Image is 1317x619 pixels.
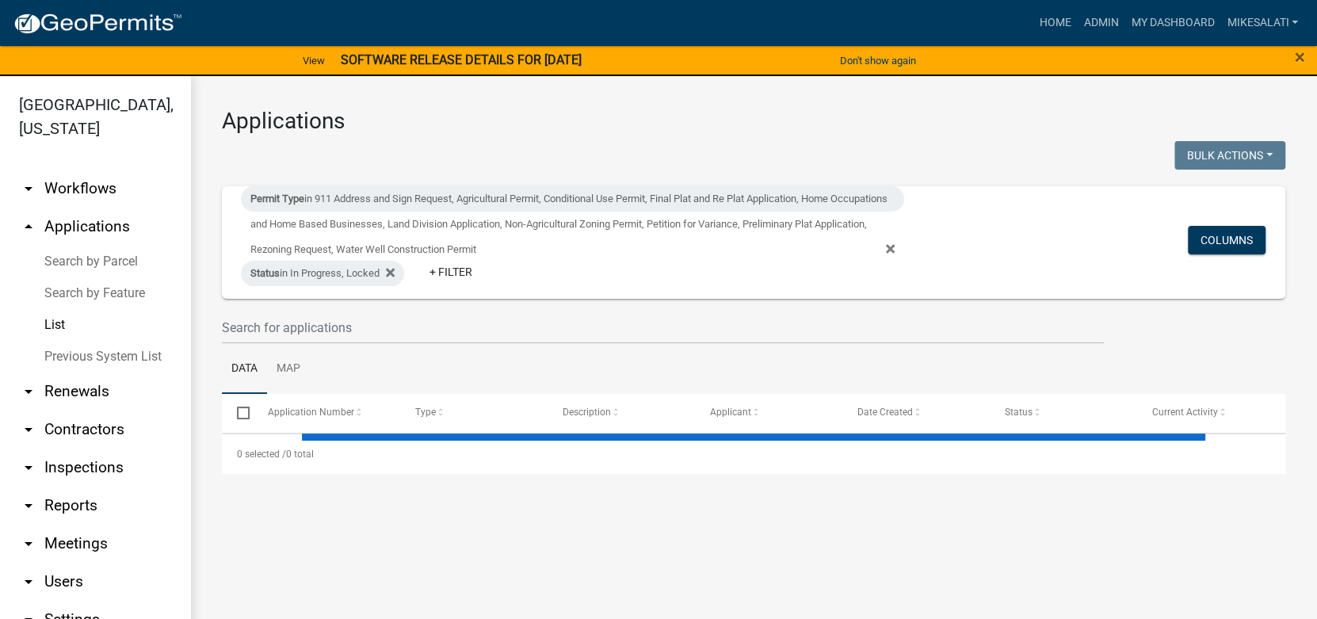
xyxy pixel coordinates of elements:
button: Don't show again [834,48,922,74]
span: Type [415,407,436,418]
datatable-header-cell: Date Created [842,394,990,432]
div: in In Progress, Locked [241,261,404,286]
datatable-header-cell: Status [990,394,1137,432]
a: Data [222,344,267,395]
span: 0 selected / [237,449,286,460]
datatable-header-cell: Current Activity [1137,394,1285,432]
a: Admin [1077,8,1124,38]
datatable-header-cell: Application Number [252,394,399,432]
span: × [1295,46,1305,68]
i: arrow_drop_down [19,382,38,401]
input: Search for applications [222,311,1104,344]
datatable-header-cell: Applicant [695,394,842,432]
a: MikeSalati [1220,8,1304,38]
i: arrow_drop_down [19,572,38,591]
i: arrow_drop_down [19,420,38,439]
datatable-header-cell: Type [399,394,547,432]
span: Application Number [268,407,354,418]
i: arrow_drop_down [19,179,38,198]
a: Home [1033,8,1077,38]
i: arrow_drop_down [19,534,38,553]
span: Current Activity [1152,407,1218,418]
a: Map [267,344,310,395]
i: arrow_drop_down [19,496,38,515]
div: in 911 Address and Sign Request, Agricultural Permit, Conditional Use Permit, Final Plat and Re P... [241,186,904,212]
i: arrow_drop_up [19,217,38,236]
span: Status [1005,407,1033,418]
span: Date Created [857,407,913,418]
datatable-header-cell: Select [222,394,252,432]
button: Bulk Actions [1174,141,1285,170]
button: Close [1295,48,1305,67]
button: Columns [1188,226,1265,254]
i: arrow_drop_down [19,458,38,477]
datatable-header-cell: Description [548,394,695,432]
a: View [296,48,331,74]
h3: Applications [222,108,1285,135]
span: Applicant [710,407,751,418]
div: 0 total [222,434,1285,474]
span: Status [250,267,280,279]
strong: SOFTWARE RELEASE DETAILS FOR [DATE] [341,52,582,67]
span: Description [563,407,611,418]
a: My Dashboard [1124,8,1220,38]
a: + Filter [417,258,485,286]
span: Permit Type [250,193,304,204]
